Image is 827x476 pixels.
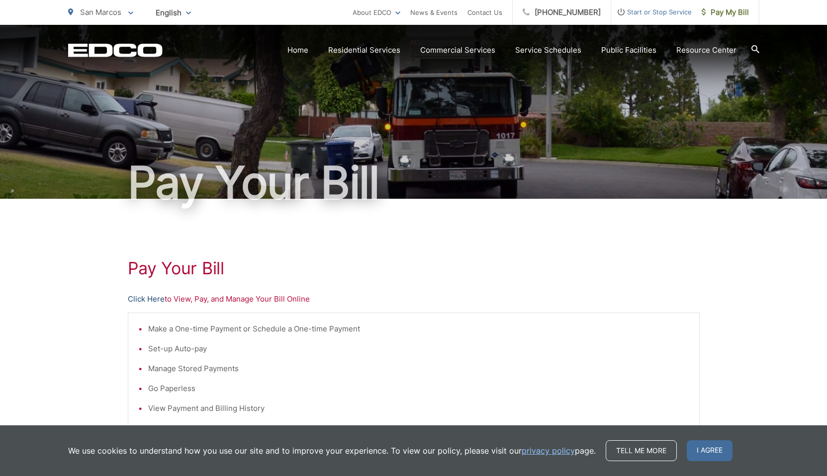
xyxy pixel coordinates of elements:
[148,402,689,414] li: View Payment and Billing History
[606,440,677,461] a: Tell me more
[80,7,121,17] span: San Marcos
[128,258,700,278] h1: Pay Your Bill
[467,6,502,18] a: Contact Us
[601,44,656,56] a: Public Facilities
[128,293,165,305] a: Click Here
[522,445,575,457] a: privacy policy
[148,4,198,21] span: English
[353,6,400,18] a: About EDCO
[676,44,736,56] a: Resource Center
[328,44,400,56] a: Residential Services
[702,6,749,18] span: Pay My Bill
[148,363,689,375] li: Manage Stored Payments
[287,44,308,56] a: Home
[148,383,689,395] li: Go Paperless
[515,44,581,56] a: Service Schedules
[420,44,495,56] a: Commercial Services
[148,343,689,355] li: Set-up Auto-pay
[68,445,596,457] p: We use cookies to understand how you use our site and to improve your experience. To view our pol...
[68,158,759,208] h1: Pay Your Bill
[128,293,700,305] p: to View, Pay, and Manage Your Bill Online
[410,6,458,18] a: News & Events
[68,43,163,57] a: EDCD logo. Return to the homepage.
[687,440,733,461] span: I agree
[148,323,689,335] li: Make a One-time Payment or Schedule a One-time Payment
